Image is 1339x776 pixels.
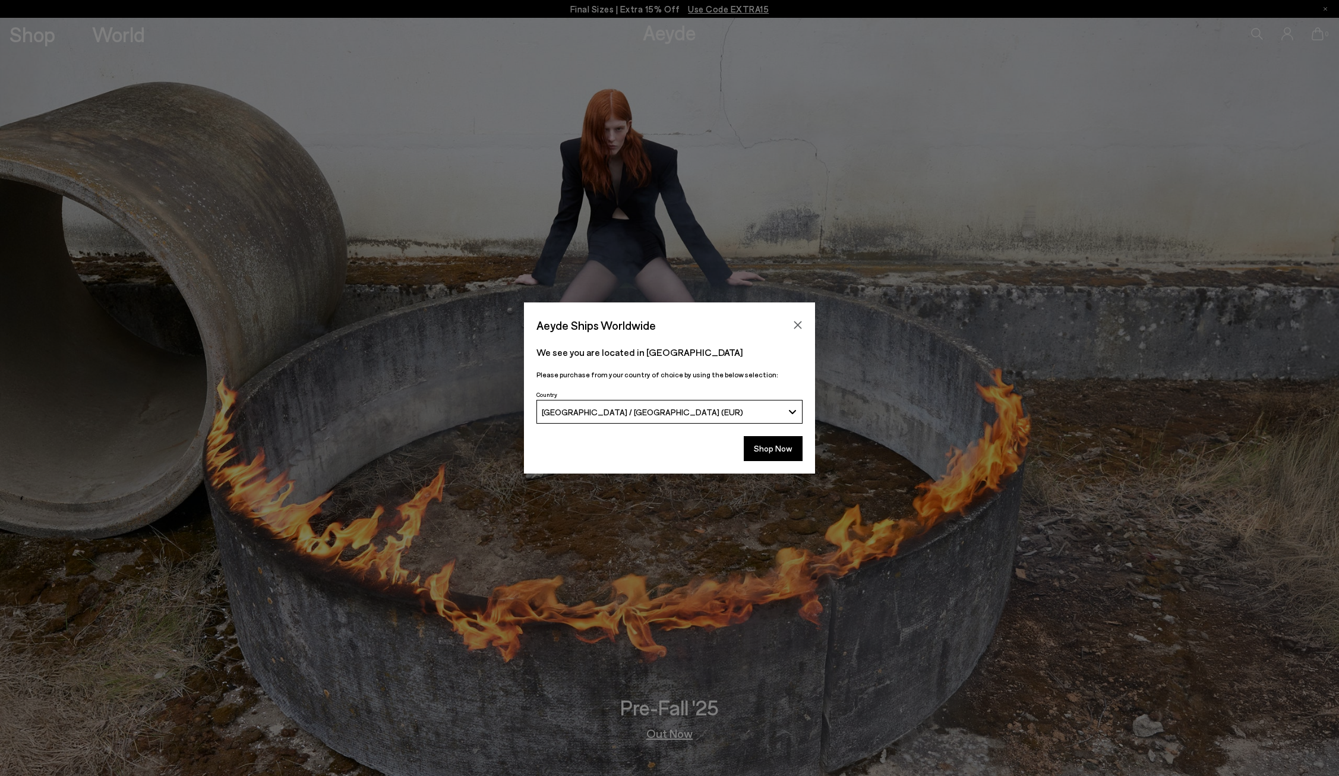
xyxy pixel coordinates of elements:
button: Shop Now [744,436,803,461]
span: Country [536,391,557,398]
span: [GEOGRAPHIC_DATA] / [GEOGRAPHIC_DATA] (EUR) [542,407,743,417]
button: Close [789,316,807,334]
p: We see you are located in [GEOGRAPHIC_DATA] [536,345,803,359]
span: Aeyde Ships Worldwide [536,315,656,336]
p: Please purchase from your country of choice by using the below selection: [536,369,803,380]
